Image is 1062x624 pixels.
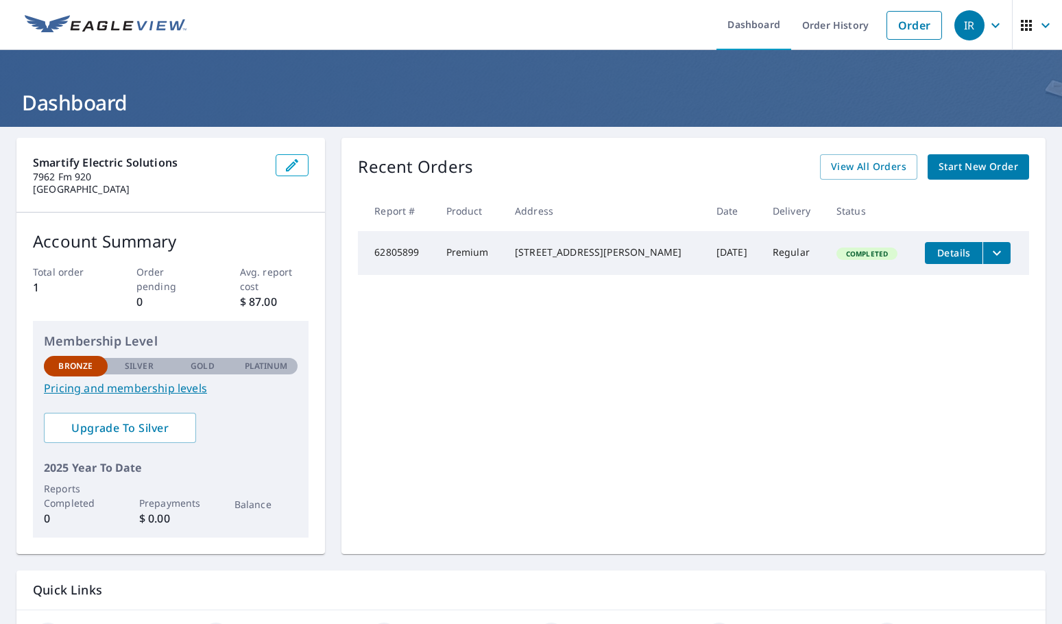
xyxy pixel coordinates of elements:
[136,293,206,310] p: 0
[954,10,985,40] div: IR
[245,360,288,372] p: Platinum
[33,265,102,279] p: Total order
[44,413,196,443] a: Upgrade To Silver
[705,231,762,275] td: [DATE]
[358,154,473,180] p: Recent Orders
[886,11,942,40] a: Order
[838,249,896,259] span: Completed
[435,191,504,231] th: Product
[515,245,695,259] div: [STREET_ADDRESS][PERSON_NAME]
[16,88,1046,117] h1: Dashboard
[33,183,265,195] p: [GEOGRAPHIC_DATA]
[139,510,203,527] p: $ 0.00
[358,191,435,231] th: Report #
[44,510,108,527] p: 0
[33,229,309,254] p: Account Summary
[44,332,298,350] p: Membership Level
[982,242,1011,264] button: filesDropdownBtn-62805899
[33,154,265,171] p: Smartify Electric Solutions
[933,246,974,259] span: Details
[762,191,825,231] th: Delivery
[33,279,102,296] p: 1
[55,420,185,435] span: Upgrade To Silver
[136,265,206,293] p: Order pending
[504,191,705,231] th: Address
[33,171,265,183] p: 7962 Fm 920
[705,191,762,231] th: Date
[358,231,435,275] td: 62805899
[820,154,917,180] a: View All Orders
[939,158,1018,176] span: Start New Order
[191,360,214,372] p: Gold
[25,15,186,36] img: EV Logo
[928,154,1029,180] a: Start New Order
[762,231,825,275] td: Regular
[44,380,298,396] a: Pricing and membership levels
[58,360,93,372] p: Bronze
[125,360,154,372] p: Silver
[825,191,915,231] th: Status
[44,481,108,510] p: Reports Completed
[240,293,309,310] p: $ 87.00
[139,496,203,510] p: Prepayments
[925,242,982,264] button: detailsBtn-62805899
[44,459,298,476] p: 2025 Year To Date
[33,581,1029,599] p: Quick Links
[435,231,504,275] td: Premium
[234,497,298,512] p: Balance
[240,265,309,293] p: Avg. report cost
[831,158,906,176] span: View All Orders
